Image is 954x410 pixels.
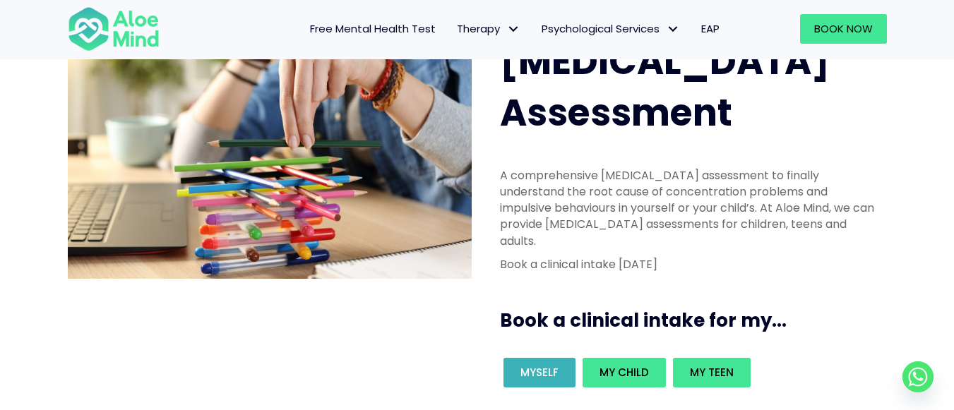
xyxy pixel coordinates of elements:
a: Myself [503,358,576,387]
a: TherapyTherapy: submenu [446,14,531,44]
a: My child [583,358,666,387]
a: Free Mental Health Test [299,14,446,44]
span: [MEDICAL_DATA] Assessment [500,35,830,138]
span: EAP [701,21,720,36]
h3: Book a clinical intake for my... [500,308,893,333]
p: Book a clinical intake [DATE] [500,256,878,272]
span: Psychological Services [542,21,680,36]
nav: Menu [178,14,730,44]
span: My child [600,365,649,380]
span: Psychological Services: submenu [663,19,684,40]
p: A comprehensive [MEDICAL_DATA] assessment to finally understand the root cause of concentration p... [500,167,878,249]
span: Book Now [814,21,873,36]
a: Whatsapp [902,361,934,392]
a: Psychological ServicesPsychological Services: submenu [531,14,691,44]
span: Therapy: submenu [503,19,524,40]
a: EAP [691,14,730,44]
img: Aloe mind Logo [68,6,160,52]
span: Free Mental Health Test [310,21,436,36]
span: My teen [690,365,734,380]
a: Book Now [800,14,887,44]
span: Therapy [457,21,520,36]
a: My teen [673,358,751,387]
div: Book an intake for my... [500,354,878,391]
span: Myself [520,365,559,380]
img: ADHD photo [68,36,472,278]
